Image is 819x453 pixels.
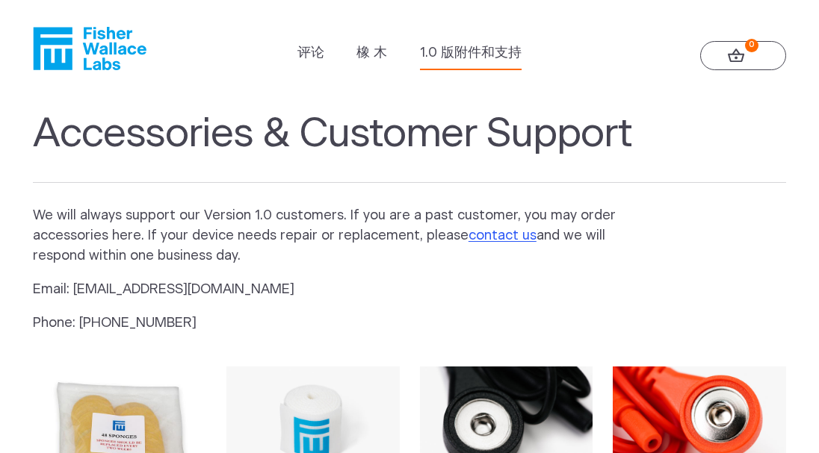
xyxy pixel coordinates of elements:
[33,206,643,266] p: We will always support our Version 1.0 customers. If you are a past customer, you may order acces...
[700,41,786,70] a: 0
[33,280,643,300] p: Email: [EMAIL_ADDRESS][DOMAIN_NAME]
[33,313,643,334] p: Phone: [PHONE_NUMBER]
[297,43,324,63] a: 评论
[33,27,146,70] a: 费舍尔·华莱士
[33,110,786,183] h1: Accessories & Customer Support
[356,43,387,63] a: 橡 木
[745,39,758,52] strong: 0
[469,229,537,243] a: contact us
[420,43,522,63] a: 1.0 版附件和支持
